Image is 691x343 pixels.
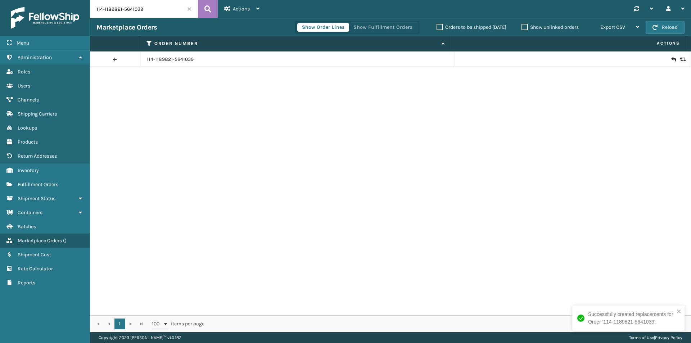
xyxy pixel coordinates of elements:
[114,319,125,329] a: 1
[18,252,51,258] span: Shipment Cost
[18,139,38,145] span: Products
[18,97,39,103] span: Channels
[18,54,52,60] span: Administration
[18,111,57,117] span: Shipping Carriers
[437,24,506,30] label: Orders to be shipped [DATE]
[600,24,625,30] span: Export CSV
[680,57,684,62] i: Replace
[18,153,57,159] span: Return Addresses
[147,56,194,63] a: 114-1189821-5641039
[18,209,42,216] span: Containers
[18,266,53,272] span: Rate Calculator
[233,6,250,12] span: Actions
[152,320,163,328] span: 100
[454,37,684,49] span: Actions
[18,83,30,89] span: Users
[18,69,30,75] span: Roles
[18,167,39,173] span: Inventory
[18,238,62,244] span: Marketplace Orders
[96,23,157,32] h3: Marketplace Orders
[63,238,67,244] span: ( )
[152,319,204,329] span: items per page
[297,23,349,32] button: Show Order Lines
[18,195,55,202] span: Shipment Status
[521,24,579,30] label: Show unlinked orders
[154,40,438,47] label: Order Number
[11,7,79,29] img: logo
[99,332,181,343] p: Copyright 2023 [PERSON_NAME]™ v 1.0.187
[349,23,417,32] button: Show Fulfillment Orders
[646,21,685,34] button: Reload
[18,280,35,286] span: Reports
[18,125,37,131] span: Lookups
[18,181,58,188] span: Fulfillment Orders
[17,40,29,46] span: Menu
[588,311,674,326] div: Successfully created replacements for Order '114-1189821-5641039'.
[677,308,682,315] button: close
[671,56,676,63] i: Create Return Label
[18,224,36,230] span: Batches
[214,320,683,328] div: 1 - 1 of 1 items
